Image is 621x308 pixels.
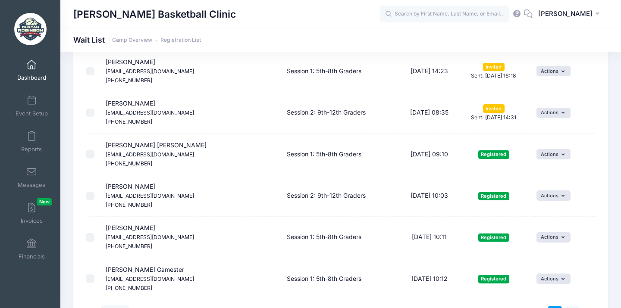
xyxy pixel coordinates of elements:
[283,134,404,175] td: Session 1: 5th-8th Graders
[536,190,571,201] button: Actions
[106,68,194,75] small: [EMAIL_ADDRESS][DOMAIN_NAME]
[478,233,509,242] span: Registered
[404,92,455,134] td: [DATE] 08:35
[538,9,593,19] span: [PERSON_NAME]
[536,149,571,159] button: Actions
[106,77,152,84] small: [PHONE_NUMBER]
[404,258,455,299] td: [DATE] 10:12
[11,162,52,193] a: Messages
[106,193,194,199] small: [EMAIL_ADDRESS][DOMAIN_NAME]
[380,6,509,23] input: Search by First Name, Last Name, or Email...
[106,160,152,167] small: [PHONE_NUMBER]
[112,37,152,44] a: Camp Overview
[21,217,43,224] span: Invoices
[106,58,194,84] span: [PERSON_NAME]
[106,100,194,125] span: [PERSON_NAME]
[106,285,152,291] small: [PHONE_NUMBER]
[160,37,201,44] a: Registration List
[404,217,455,258] td: [DATE] 10:11
[478,192,509,200] span: Registered
[536,108,571,118] button: Actions
[106,141,207,167] span: [PERSON_NAME] [PERSON_NAME]
[404,134,455,175] td: [DATE] 09:10
[14,13,47,45] img: Duncan Robinson Basketball Clinic
[106,151,194,158] small: [EMAIL_ADDRESS][DOMAIN_NAME]
[536,232,571,243] button: Actions
[283,92,404,134] td: Session 2: 9th-12th Graders
[106,118,152,125] small: [PHONE_NUMBER]
[483,104,505,112] span: Invited
[106,224,194,249] span: [PERSON_NAME]
[471,114,516,121] small: Sent: [DATE] 14:31
[283,175,404,217] td: Session 2: 9th-12th Graders
[283,51,404,92] td: Session 1: 5th-8th Graders
[536,274,571,284] button: Actions
[283,258,404,299] td: Session 1: 5th-8th Graders
[106,234,194,240] small: [EMAIL_ADDRESS][DOMAIN_NAME]
[283,217,404,258] td: Session 1: 5th-8th Graders
[11,127,52,157] a: Reports
[19,253,45,260] span: Financials
[16,110,48,117] span: Event Setup
[21,146,42,153] span: Reports
[18,181,45,189] span: Messages
[11,198,52,228] a: InvoicesNew
[404,51,455,92] td: [DATE] 14:23
[106,276,194,282] small: [EMAIL_ADDRESS][DOMAIN_NAME]
[478,150,509,159] span: Registered
[483,63,505,71] span: Invited
[106,202,152,208] small: [PHONE_NUMBER]
[478,275,509,283] span: Registered
[73,4,236,24] h1: [PERSON_NAME] Basketball Clinic
[106,266,194,291] span: [PERSON_NAME] Gamester
[533,4,608,24] button: [PERSON_NAME]
[536,66,571,76] button: Actions
[11,55,52,85] a: Dashboard
[404,175,455,217] td: [DATE] 10:03
[106,243,152,249] small: [PHONE_NUMBER]
[106,183,194,208] span: [PERSON_NAME]
[73,35,201,44] h1: Wait List
[17,74,46,81] span: Dashboard
[11,234,52,264] a: Financials
[37,198,52,205] span: New
[106,109,194,116] small: [EMAIL_ADDRESS][DOMAIN_NAME]
[471,72,516,79] small: Sent: [DATE] 16:18
[11,91,52,121] a: Event Setup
